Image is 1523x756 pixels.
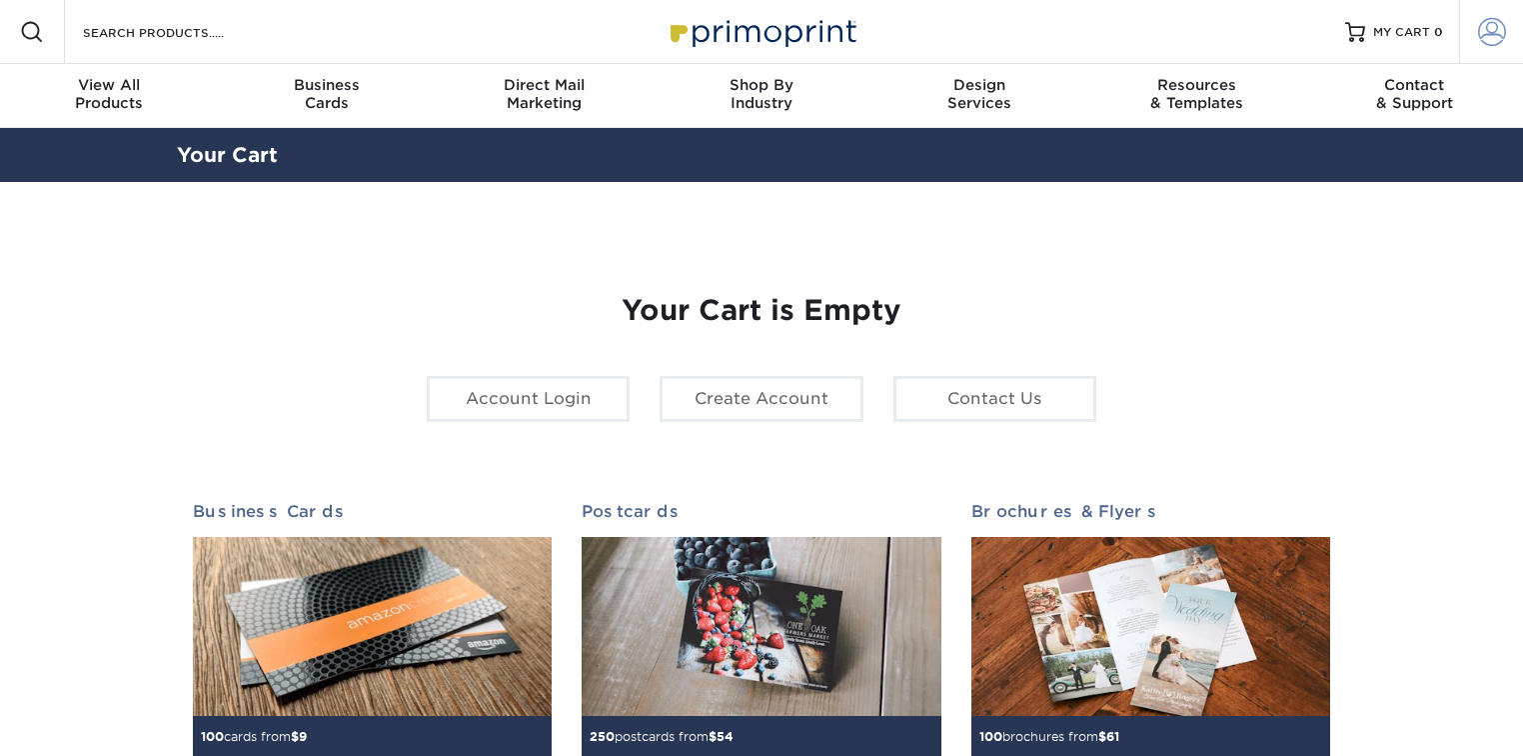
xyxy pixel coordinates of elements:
input: SEARCH PRODUCTS..... [81,20,276,44]
div: Marketing [435,76,653,112]
span: $ [1098,729,1106,744]
span: Business [218,76,436,94]
h2: Brochures & Flyers [971,502,1330,521]
div: & Support [1305,76,1523,112]
span: 9 [299,729,307,744]
a: Direct MailMarketing [435,64,653,128]
span: Design [870,76,1088,94]
span: 100 [201,729,224,744]
img: Brochures & Flyers [971,537,1330,717]
span: Contact [1305,76,1523,94]
span: Resources [1088,76,1306,94]
span: 54 [717,729,734,744]
a: Contact& Support [1305,64,1523,128]
h2: Business Cards [193,502,552,521]
small: postcards from [590,729,734,744]
div: Services [870,76,1088,112]
span: 0 [1434,25,1443,39]
h1: Your Cart is Empty [193,294,1330,328]
a: Shop ByIndustry [653,64,870,128]
h2: Postcards [582,502,940,521]
a: DesignServices [870,64,1088,128]
span: 61 [1106,729,1119,744]
div: Cards [218,76,436,112]
a: Resources& Templates [1088,64,1306,128]
a: Account Login [427,376,630,422]
span: Shop By [653,76,870,94]
small: cards from [201,729,307,744]
img: Business Cards [193,537,552,717]
img: Primoprint [662,10,861,53]
a: BusinessCards [218,64,436,128]
a: Your Cart [177,143,278,167]
span: $ [291,729,299,744]
img: Postcards [582,537,940,717]
span: $ [709,729,717,744]
a: Create Account [660,376,862,422]
small: brochures from [979,729,1119,744]
span: 250 [590,729,615,744]
a: Contact Us [893,376,1096,422]
span: 100 [979,729,1002,744]
span: Direct Mail [435,76,653,94]
div: & Templates [1088,76,1306,112]
span: MY CART [1373,24,1430,41]
div: Industry [653,76,870,112]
